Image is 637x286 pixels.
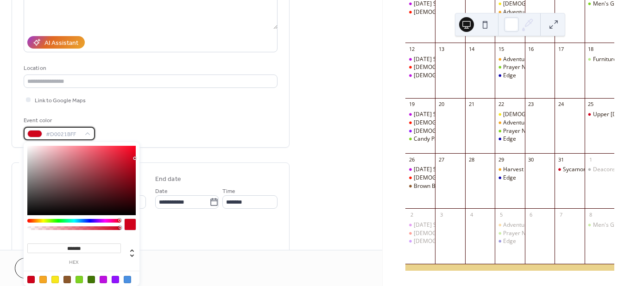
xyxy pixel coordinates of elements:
[503,237,516,245] div: Edge
[405,174,435,182] div: Church Service
[503,119,543,127] div: Adventure Club
[495,111,524,118] div: Bible Study
[503,8,543,16] div: Adventure Club
[587,211,594,218] div: 8
[503,72,516,80] div: Edge
[44,38,78,48] div: AI Assistant
[585,166,614,174] div: Deacons Meeting
[503,135,516,143] div: Edge
[408,156,415,163] div: 26
[528,156,535,163] div: 30
[112,276,119,283] div: #9013FE
[405,119,435,127] div: Church Service
[414,174,495,182] div: [DEMOGRAPHIC_DATA] Service
[405,63,435,71] div: Church Service
[593,221,626,229] div: Men's Group
[498,156,505,163] div: 29
[438,156,445,163] div: 27
[408,211,415,218] div: 2
[414,56,450,63] div: [DATE] School
[414,127,490,135] div: [DEMOGRAPHIC_DATA] Class
[495,72,524,80] div: Edge
[88,276,95,283] div: #417505
[503,56,543,63] div: Adventure Club
[438,45,445,52] div: 13
[495,119,524,127] div: Adventure Club
[405,127,435,135] div: Bible Class
[35,96,86,106] span: Link to Google Maps
[528,211,535,218] div: 6
[585,56,614,63] div: Furniture Move
[24,63,276,73] div: Location
[468,211,475,218] div: 4
[503,174,516,182] div: Edge
[51,276,59,283] div: #F8E71C
[503,127,536,135] div: Prayer Night
[503,63,536,71] div: Prayer Night
[405,8,435,16] div: Church Service
[587,101,594,108] div: 25
[405,221,435,229] div: Sunday School
[557,156,564,163] div: 31
[414,237,490,245] div: [DEMOGRAPHIC_DATA] Class
[414,135,451,143] div: Candy Packing
[557,101,564,108] div: 24
[76,276,83,283] div: #7ED321
[405,111,435,118] div: Sunday School
[563,166,608,174] div: Sycamore [DATE]
[405,230,435,237] div: Church Service
[495,8,524,16] div: Adventure Club
[100,276,107,283] div: #BD10E0
[503,166,538,174] div: Harvest Party
[495,56,524,63] div: Adventure Club
[587,156,594,163] div: 1
[46,130,80,139] span: #D0021BFF
[585,111,614,118] div: Upper Halloween
[495,174,524,182] div: Edge
[503,230,536,237] div: Prayer Night
[414,72,553,80] div: [DEMOGRAPHIC_DATA] [DEMOGRAPHIC_DATA] Study
[39,276,47,283] div: #F5A623
[468,45,475,52] div: 14
[405,166,435,174] div: Sunday School
[528,45,535,52] div: 16
[155,174,181,184] div: End date
[414,111,450,118] div: [DATE] School
[557,211,564,218] div: 7
[27,260,121,265] label: hex
[468,101,475,108] div: 21
[495,237,524,245] div: Edge
[405,72,435,80] div: Ladies Bible Study
[468,156,475,163] div: 28
[438,101,445,108] div: 20
[555,166,584,174] div: Sycamore Halloween
[498,211,505,218] div: 5
[495,127,524,135] div: Prayer Night
[414,182,470,190] div: Brown Bag Fellowship
[408,45,415,52] div: 12
[408,101,415,108] div: 19
[528,101,535,108] div: 23
[414,230,495,237] div: [DEMOGRAPHIC_DATA] Service
[414,119,495,127] div: [DEMOGRAPHIC_DATA] Service
[155,187,168,196] span: Date
[414,166,450,174] div: [DATE] School
[124,276,131,283] div: #4A90E2
[495,135,524,143] div: Edge
[27,276,35,283] div: #D0021B
[222,187,235,196] span: Time
[414,8,495,16] div: [DEMOGRAPHIC_DATA] Service
[438,211,445,218] div: 3
[593,111,629,118] div: Upper [DATE]
[498,101,505,108] div: 22
[495,63,524,71] div: Prayer Night
[585,221,614,229] div: Men's Group
[495,166,524,174] div: Harvest Party
[587,45,594,52] div: 18
[24,116,93,125] div: Event color
[405,237,435,245] div: Bible Class
[557,45,564,52] div: 17
[405,182,435,190] div: Brown Bag Fellowship
[15,258,72,279] button: Cancel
